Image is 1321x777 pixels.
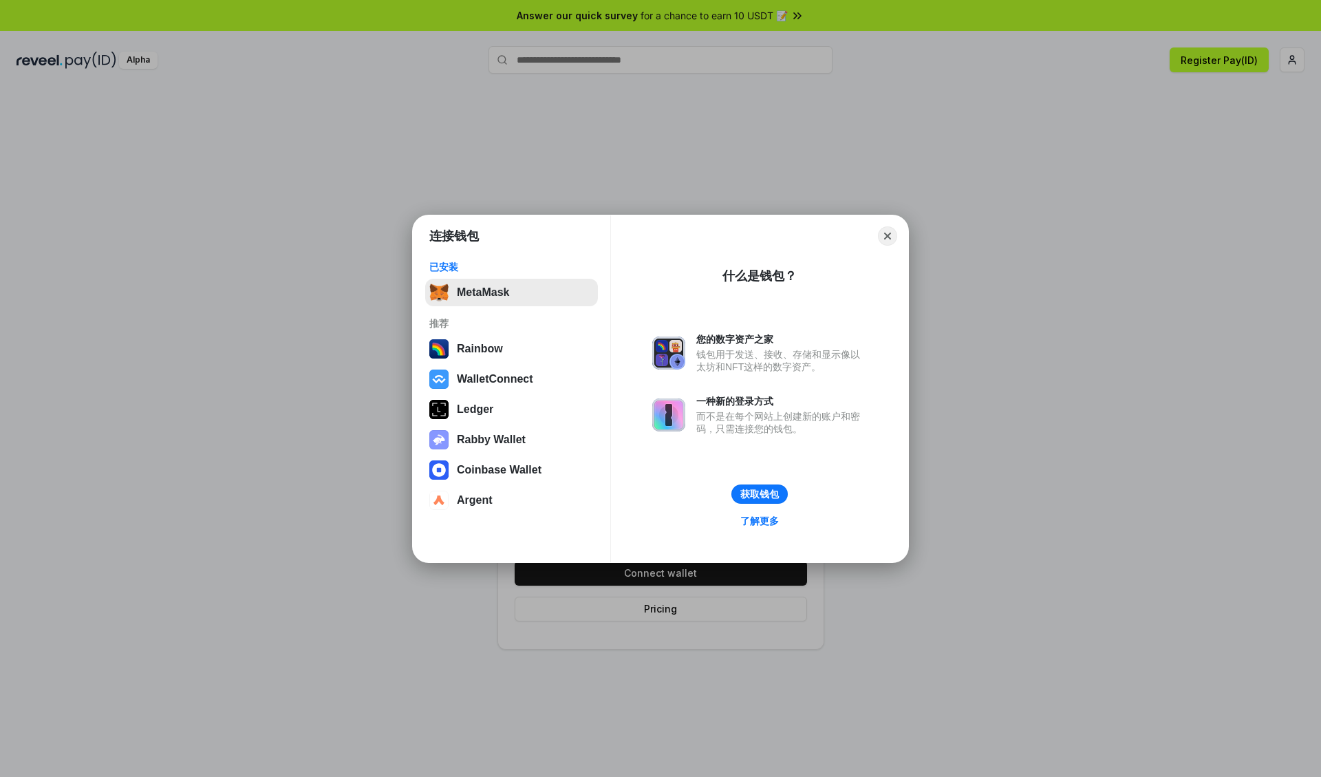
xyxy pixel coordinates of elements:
[425,426,598,454] button: Rabby Wallet
[457,494,493,507] div: Argent
[731,485,788,504] button: 获取钱包
[696,348,867,373] div: 钱包用于发送、接收、存储和显示像以太坊和NFT这样的数字资产。
[457,403,493,416] div: Ledger
[429,460,449,480] img: svg+xml,%3Csvg%20width%3D%2228%22%20height%3D%2228%22%20viewBox%3D%220%200%2028%2028%22%20fill%3D...
[457,434,526,446] div: Rabby Wallet
[696,410,867,435] div: 而不是在每个网站上创建新的账户和密码，只需连接您的钱包。
[429,491,449,510] img: svg+xml,%3Csvg%20width%3D%2228%22%20height%3D%2228%22%20viewBox%3D%220%200%2028%2028%22%20fill%3D...
[696,333,867,345] div: 您的数字资产之家
[740,488,779,500] div: 获取钱包
[457,373,533,385] div: WalletConnect
[425,335,598,363] button: Rainbow
[429,370,449,389] img: svg+xml,%3Csvg%20width%3D%2228%22%20height%3D%2228%22%20viewBox%3D%220%200%2028%2028%22%20fill%3D...
[429,400,449,419] img: svg+xml,%3Csvg%20xmlns%3D%22http%3A%2F%2Fwww.w3.org%2F2000%2Fsvg%22%20width%3D%2228%22%20height%3...
[425,365,598,393] button: WalletConnect
[429,317,594,330] div: 推荐
[696,395,867,407] div: 一种新的登录方式
[652,398,685,432] img: svg+xml,%3Csvg%20xmlns%3D%22http%3A%2F%2Fwww.w3.org%2F2000%2Fsvg%22%20fill%3D%22none%22%20viewBox...
[429,430,449,449] img: svg+xml,%3Csvg%20xmlns%3D%22http%3A%2F%2Fwww.w3.org%2F2000%2Fsvg%22%20fill%3D%22none%22%20viewBox...
[425,279,598,306] button: MetaMask
[425,396,598,423] button: Ledger
[457,343,503,355] div: Rainbow
[732,512,787,530] a: 了解更多
[429,339,449,359] img: svg+xml,%3Csvg%20width%3D%22120%22%20height%3D%22120%22%20viewBox%3D%220%200%20120%20120%22%20fil...
[457,286,509,299] div: MetaMask
[652,337,685,370] img: svg+xml,%3Csvg%20xmlns%3D%22http%3A%2F%2Fwww.w3.org%2F2000%2Fsvg%22%20fill%3D%22none%22%20viewBox...
[740,515,779,527] div: 了解更多
[429,261,594,273] div: 已安装
[722,268,797,284] div: 什么是钱包？
[878,226,897,246] button: Close
[429,228,479,244] h1: 连接钱包
[429,283,449,302] img: svg+xml,%3Csvg%20fill%3D%22none%22%20height%3D%2233%22%20viewBox%3D%220%200%2035%2033%22%20width%...
[425,456,598,484] button: Coinbase Wallet
[457,464,541,476] div: Coinbase Wallet
[425,487,598,514] button: Argent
